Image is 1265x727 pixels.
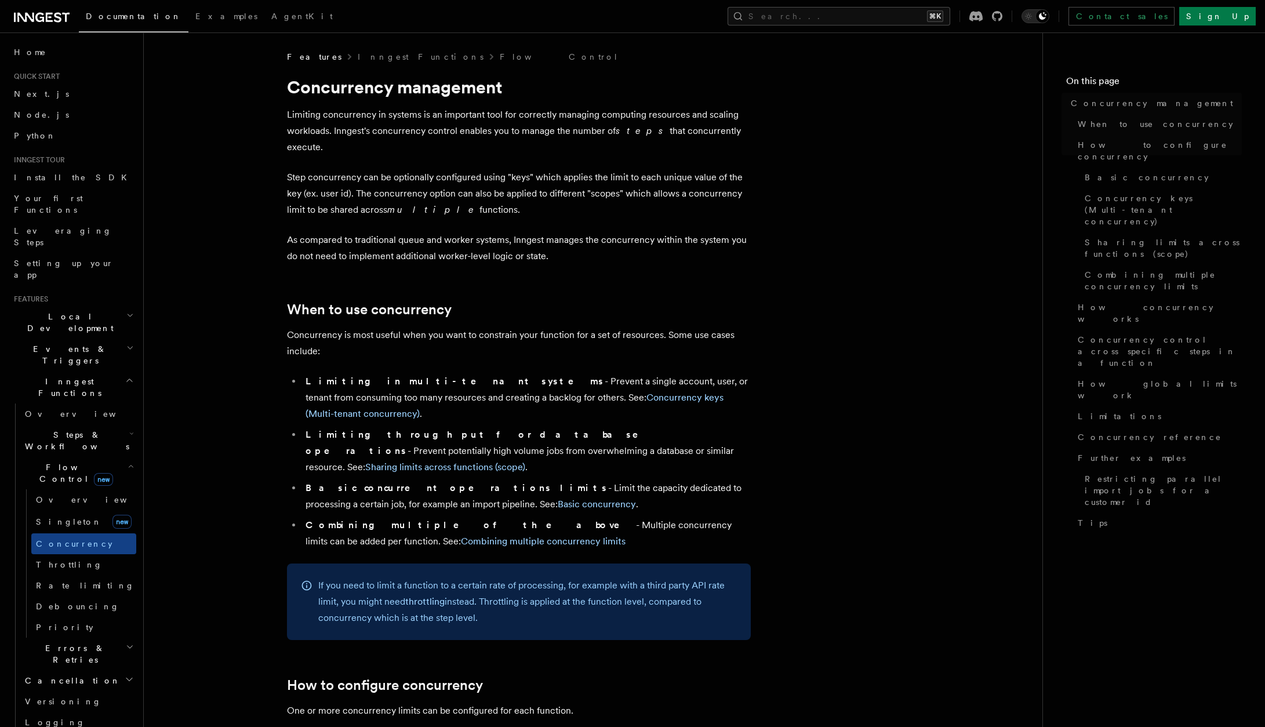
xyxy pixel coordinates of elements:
a: Home [9,42,136,63]
a: Restricting parallel import jobs for a customer id [1080,468,1242,512]
span: Restricting parallel import jobs for a customer id [1085,473,1242,508]
span: Inngest tour [9,155,65,165]
a: Setting up your app [9,253,136,285]
h4: On this page [1066,74,1242,93]
span: Cancellation [20,675,121,686]
span: Versioning [25,697,101,706]
a: Overview [20,404,136,424]
button: Cancellation [20,670,136,691]
a: Basic concurrency [558,499,636,510]
a: Examples [188,3,264,31]
a: Python [9,125,136,146]
span: Limitations [1078,410,1161,422]
strong: Basic concurrent operations limits [306,482,608,493]
a: Install the SDK [9,167,136,188]
span: Throttling [36,560,103,569]
span: Features [9,295,48,304]
li: - Multiple concurrency limits can be added per function. See: [302,517,751,550]
span: Flow Control [20,461,128,485]
a: How to configure concurrency [287,677,483,693]
span: When to use concurrency [1078,118,1233,130]
a: Combining multiple concurrency limits [1080,264,1242,297]
p: One or more concurrency limits can be configured for each function. [287,703,751,719]
a: AgentKit [264,3,340,31]
a: Tips [1073,512,1242,533]
a: Sign Up [1179,7,1256,26]
a: Concurrency reference [1073,427,1242,448]
span: Combining multiple concurrency limits [1085,269,1242,292]
span: new [112,515,132,529]
a: Sharing limits across functions (scope) [1080,232,1242,264]
a: Contact sales [1068,7,1175,26]
span: Quick start [9,72,60,81]
span: Python [14,131,56,140]
p: Step concurrency can be optionally configured using "keys" which applies the limit to each unique... [287,169,751,218]
button: Search...⌘K [728,7,950,26]
span: new [94,473,113,486]
em: multiple [387,204,479,215]
span: Leveraging Steps [14,226,112,247]
strong: Limiting in multi-tenant systems [306,376,605,387]
p: If you need to limit a function to a certain rate of processing, for example with a third party A... [318,577,737,626]
span: Overview [36,495,155,504]
div: Flow Controlnew [20,489,136,638]
span: AgentKit [271,12,333,21]
span: Local Development [9,311,126,334]
span: Your first Functions [14,194,83,215]
a: Your first Functions [9,188,136,220]
p: Concurrency is most useful when you want to constrain your function for a set of resources. Some ... [287,327,751,359]
a: Inngest Functions [358,51,484,63]
a: When to use concurrency [287,301,452,318]
span: Features [287,51,341,63]
a: Rate limiting [31,575,136,596]
a: Further examples [1073,448,1242,468]
button: Inngest Functions [9,371,136,404]
span: Concurrency management [1071,97,1233,109]
span: Rate limiting [36,581,135,590]
span: Examples [195,12,257,21]
span: Next.js [14,89,69,99]
a: How concurrency works [1073,297,1242,329]
span: Install the SDK [14,173,134,182]
a: throttling [405,596,445,607]
a: Node.js [9,104,136,125]
span: Overview [25,409,144,419]
span: Concurrency keys (Multi-tenant concurrency) [1085,192,1242,227]
span: Events & Triggers [9,343,126,366]
span: Singleton [36,517,102,526]
p: Limiting concurrency in systems is an important tool for correctly managing computing resources a... [287,107,751,155]
span: How global limits work [1078,378,1242,401]
span: How to configure concurrency [1078,139,1242,162]
a: Throttling [31,554,136,575]
a: Combining multiple concurrency limits [461,536,626,547]
button: Events & Triggers [9,339,136,371]
span: Priority [36,623,93,632]
span: Concurrency control across specific steps in a function [1078,334,1242,369]
span: Tips [1078,517,1107,529]
button: Steps & Workflows [20,424,136,457]
span: Steps & Workflows [20,429,129,452]
span: Inngest Functions [9,376,125,399]
a: Singletonnew [31,510,136,533]
a: Basic concurrency [1080,167,1242,188]
a: Sharing limits across functions (scope) [365,461,525,472]
button: Errors & Retries [20,638,136,670]
a: How global limits work [1073,373,1242,406]
span: How concurrency works [1078,301,1242,325]
kbd: ⌘K [927,10,943,22]
a: Concurrency [31,533,136,554]
a: Overview [31,489,136,510]
span: Logging [25,718,85,727]
span: Node.js [14,110,69,119]
span: Sharing limits across functions (scope) [1085,237,1242,260]
button: Local Development [9,306,136,339]
span: Further examples [1078,452,1186,464]
a: Concurrency keys (Multi-tenant concurrency) [1080,188,1242,232]
p: As compared to traditional queue and worker systems, Inngest manages the concurrency within the s... [287,232,751,264]
span: Basic concurrency [1085,172,1209,183]
a: Versioning [20,691,136,712]
strong: Limiting throughput for database operations [306,429,655,456]
a: Leveraging Steps [9,220,136,253]
a: How to configure concurrency [1073,135,1242,167]
a: Flow Control [500,51,619,63]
